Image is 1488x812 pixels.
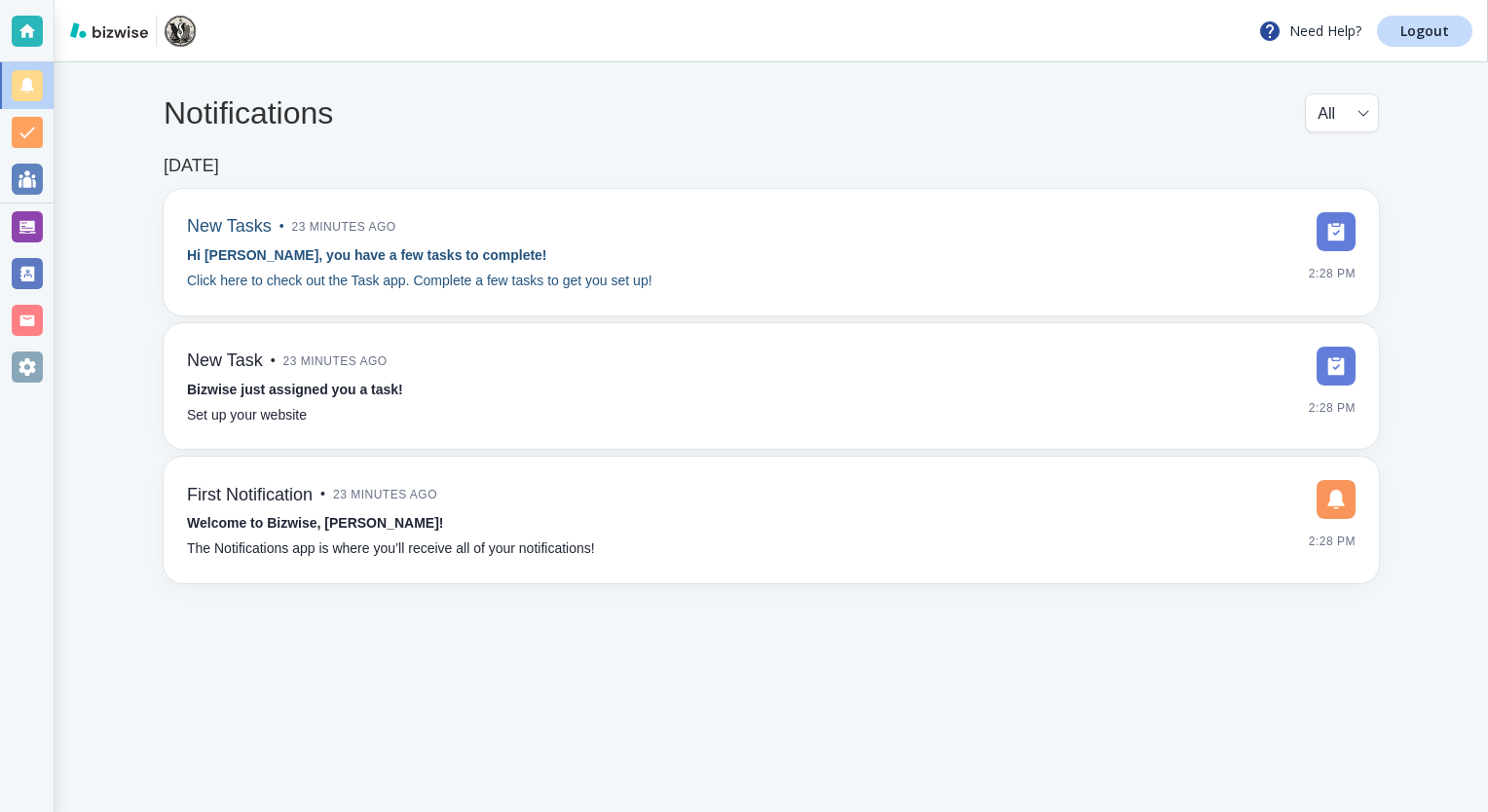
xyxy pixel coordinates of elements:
[1317,480,1356,519] img: DashboardSidebarNotification.svg
[70,22,148,38] img: bizwise
[1309,259,1356,288] span: 2:28 PM
[164,189,1379,315] a: New Tasks•23 minutes agoHi [PERSON_NAME], you have a few tasks to complete!Click here to check ou...
[187,405,307,426] p: Set up your website
[164,323,1379,450] a: New Task•23 minutes agoBizwise just assigned you a task!Set up your website2:28 PM
[283,347,388,376] span: 23 minutes ago
[187,515,443,531] strong: Welcome to Bizwise, [PERSON_NAME]!
[187,485,313,506] h6: First Notification
[187,271,652,292] p: Click here to check out the Task app. Complete a few tasks to get you set up!
[1317,212,1356,251] img: DashboardSidebarTasks.svg
[187,382,403,397] strong: Bizwise just assigned you a task!
[187,538,595,560] p: The Notifications app is where you’ll receive all of your notifications!
[187,216,272,238] h6: New Tasks
[165,16,196,47] img: Pathwalker Quantum Healing, LLC
[271,351,276,372] p: •
[1400,24,1449,38] p: Logout
[320,484,325,505] p: •
[164,156,219,177] h6: [DATE]
[279,216,284,238] p: •
[1317,347,1356,386] img: DashboardSidebarTasks.svg
[1318,94,1366,131] div: All
[1309,527,1356,556] span: 2:28 PM
[164,94,333,131] h4: Notifications
[1377,16,1472,47] a: Logout
[187,247,547,263] strong: Hi [PERSON_NAME], you have a few tasks to complete!
[164,457,1379,583] a: First Notification•23 minutes agoWelcome to Bizwise, [PERSON_NAME]!The Notifications app is where...
[292,212,396,241] span: 23 minutes ago
[1309,393,1356,423] span: 2:28 PM
[333,480,437,509] span: 23 minutes ago
[187,351,263,372] h6: New Task
[1258,19,1361,43] p: Need Help?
